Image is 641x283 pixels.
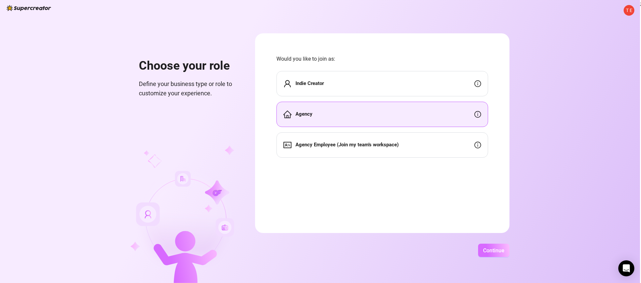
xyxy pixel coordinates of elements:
h1: Choose your role [139,59,239,73]
div: Open Intercom Messenger [618,260,634,276]
span: info-circle [474,142,481,148]
span: Continue [483,247,504,254]
span: info-circle [474,80,481,87]
span: user [283,80,291,88]
span: info-circle [474,111,481,118]
span: idcard [283,141,291,149]
strong: Agency Employee (Join my team's workspace) [295,142,399,148]
span: home [283,110,291,118]
span: T E [626,7,632,14]
span: Define your business type or role to customize your experience. [139,79,239,98]
strong: Agency [295,111,312,117]
strong: Indie Creator [295,80,324,86]
button: Continue [478,244,509,257]
img: logo [7,5,51,11]
span: Would you like to join as: [276,55,488,63]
